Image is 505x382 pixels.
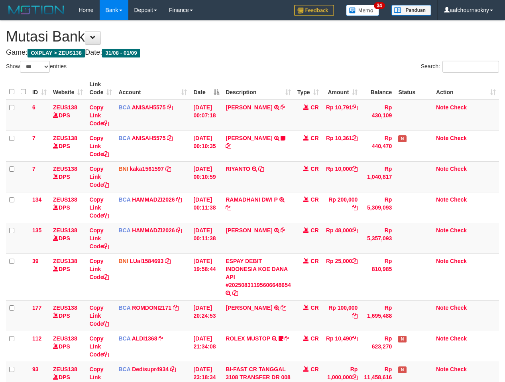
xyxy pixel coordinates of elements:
a: RIYANTO [226,166,250,172]
span: CR [310,258,318,264]
a: Copy Link Code [89,104,109,127]
th: Action: activate to sort column ascending [433,77,499,100]
a: Copy Dedisupr4934 to clipboard [170,366,176,372]
a: ZEUS138 [53,104,77,111]
a: Check [450,166,467,172]
a: Copy Link Code [89,166,109,188]
a: Copy Rp 200,000 to clipboard [352,204,358,211]
span: CR [310,104,318,111]
a: LUal1584693 [130,258,163,264]
td: Rp 430,109 [361,100,395,131]
a: Copy Link Code [89,258,109,280]
a: Copy ROLEX MUSTOP to clipboard [285,335,290,342]
td: Rp 1,040,817 [361,161,395,192]
a: Check [450,366,467,372]
td: [DATE] 00:11:38 [190,192,222,223]
a: HAMMADZI2026 [132,227,175,234]
th: Link Code: activate to sort column ascending [86,77,115,100]
a: Note [436,135,448,141]
td: Rp 810,985 [361,253,395,300]
td: [DATE] 00:10:59 [190,161,222,192]
td: Rp 100,000 [322,300,361,331]
a: [PERSON_NAME] [226,227,272,234]
a: ZEUS138 [53,305,77,311]
a: ZEUS138 [53,366,77,372]
td: Rp 1,695,488 [361,300,395,331]
a: ROLEX MUSTOP [226,335,270,342]
a: ZEUS138 [53,335,77,342]
a: Copy Link Code [89,135,109,157]
th: Website: activate to sort column ascending [50,77,86,100]
a: Dedisupr4934 [132,366,169,372]
span: Has Note [398,336,406,342]
a: Copy Rp 10,490 to clipboard [352,335,358,342]
h4: Game: Date: [6,49,499,57]
td: Rp 10,791 [322,100,361,131]
span: 34 [374,2,385,9]
a: ZEUS138 [53,166,77,172]
a: Copy BAMBANG KURNIAWAN to clipboard [281,227,286,234]
th: Amount: activate to sort column ascending [322,77,361,100]
a: Check [450,104,467,111]
td: DPS [50,331,86,362]
td: Rp 25,000 [322,253,361,300]
a: Copy Link Code [89,305,109,327]
span: BCA [118,305,130,311]
a: [PERSON_NAME] [226,135,272,141]
a: [PERSON_NAME] [226,305,272,311]
td: DPS [50,300,86,331]
a: Copy Rp 10,791 to clipboard [352,104,358,111]
span: 7 [32,135,35,141]
a: Check [450,335,467,342]
a: Copy Rp 25,000 to clipboard [352,258,358,264]
a: RAMADHANI DWI P [226,196,277,203]
td: [DATE] 19:58:44 [190,253,222,300]
td: Rp 10,000 [322,161,361,192]
th: Date: activate to sort column descending [190,77,222,100]
th: Account: activate to sort column ascending [115,77,190,100]
a: ANISAH5575 [132,135,166,141]
span: 112 [32,335,41,342]
span: 134 [32,196,41,203]
span: CR [310,227,318,234]
a: Check [450,258,467,264]
td: DPS [50,100,86,131]
a: Copy Link Code [89,227,109,249]
span: BCA [118,335,130,342]
a: Copy Link Code [89,196,109,219]
a: Note [436,258,448,264]
a: Copy Rp 100,000 to clipboard [352,313,358,319]
th: ID: activate to sort column ascending [29,77,50,100]
td: DPS [50,161,86,192]
span: 93 [32,366,39,372]
img: Feedback.jpg [294,5,334,16]
a: Copy ESPAY DEBIT INDONESIA KOE DANA API #20250831195606648654 to clipboard [232,290,238,296]
span: CR [310,335,318,342]
td: DPS [50,223,86,253]
a: ZEUS138 [53,196,77,203]
a: ZEUS138 [53,135,77,141]
a: ESPAY DEBIT INDONESIA KOE DANA API #20250831195606648654 [226,258,291,288]
th: Balance [361,77,395,100]
td: [DATE] 00:10:35 [190,131,222,161]
a: Copy Rp 10,361 to clipboard [352,135,358,141]
th: Type: activate to sort column ascending [294,77,322,100]
td: [DATE] 00:11:38 [190,223,222,253]
span: BCA [118,227,130,234]
a: Note [436,335,448,342]
img: MOTION_logo.png [6,4,67,16]
td: Rp 10,490 [322,331,361,362]
a: HAMMADZI2026 [132,196,175,203]
span: 31/08 - 01/09 [102,49,140,57]
td: [DATE] 00:07:18 [190,100,222,131]
span: BCA [118,366,130,372]
a: Check [450,135,467,141]
a: Copy DAVID SAPUTRA to clipboard [226,143,231,149]
span: CR [310,135,318,141]
a: [PERSON_NAME] [226,104,272,111]
a: Note [436,166,448,172]
a: Note [436,227,448,234]
a: ZEUS138 [53,258,77,264]
a: ALDI1368 [132,335,157,342]
span: 6 [32,104,35,111]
